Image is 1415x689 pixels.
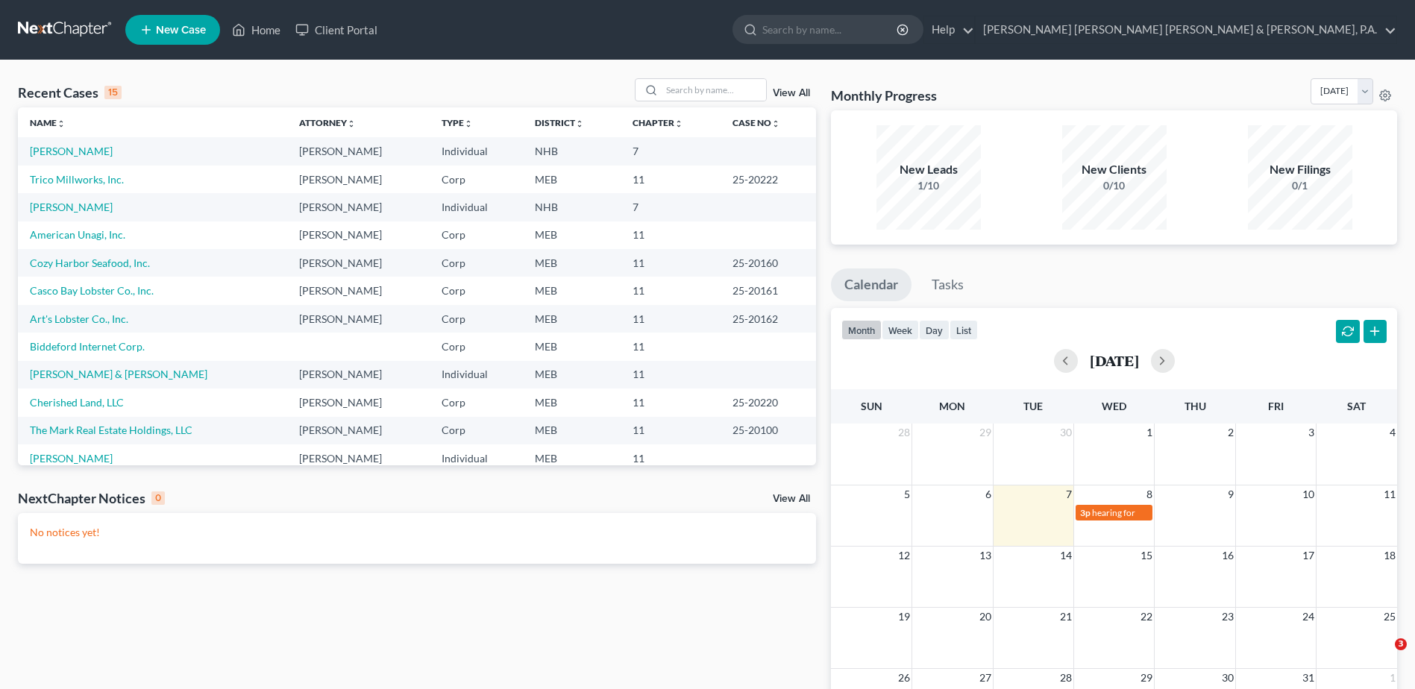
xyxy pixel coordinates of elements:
[1058,424,1073,441] span: 30
[621,417,721,444] td: 11
[430,166,524,193] td: Corp
[1388,424,1397,441] span: 4
[721,305,816,333] td: 25-20162
[771,119,780,128] i: unfold_more
[897,669,912,687] span: 26
[732,117,780,128] a: Case Nounfold_more
[30,452,113,465] a: [PERSON_NAME]
[430,388,524,416] td: Corp
[288,16,385,43] a: Client Portal
[523,166,621,193] td: MEB
[430,305,524,333] td: Corp
[919,320,950,340] button: day
[1388,669,1397,687] span: 1
[523,193,621,221] td: NHB
[1395,638,1407,650] span: 3
[721,277,816,304] td: 25-20161
[621,388,721,416] td: 11
[1382,547,1397,564] span: 18
[156,25,206,36] span: New Case
[1220,547,1235,564] span: 16
[1382,485,1397,503] span: 11
[30,117,66,128] a: Nameunfold_more
[876,178,981,193] div: 1/10
[897,608,912,626] span: 19
[430,277,524,304] td: Corp
[430,417,524,444] td: Corp
[950,320,978,340] button: list
[1382,608,1397,626] span: 25
[30,368,207,380] a: [PERSON_NAME] & [PERSON_NAME]
[978,547,993,564] span: 13
[1023,400,1043,412] span: Tue
[30,396,124,409] a: Cherished Land, LLC
[621,249,721,277] td: 11
[1307,424,1316,441] span: 3
[287,417,430,444] td: [PERSON_NAME]
[430,193,524,221] td: Individual
[897,424,912,441] span: 28
[225,16,288,43] a: Home
[621,333,721,360] td: 11
[1102,400,1126,412] span: Wed
[721,417,816,444] td: 25-20100
[57,119,66,128] i: unfold_more
[287,305,430,333] td: [PERSON_NAME]
[1185,400,1206,412] span: Thu
[1139,547,1154,564] span: 15
[1058,669,1073,687] span: 28
[430,361,524,388] td: Individual
[773,494,810,504] a: View All
[1301,669,1316,687] span: 31
[978,669,993,687] span: 27
[831,268,912,301] a: Calendar
[287,221,430,249] td: [PERSON_NAME]
[1364,638,1400,674] iframe: Intercom live chat
[287,193,430,221] td: [PERSON_NAME]
[523,137,621,165] td: NHB
[523,305,621,333] td: MEB
[1268,400,1284,412] span: Fri
[978,608,993,626] span: 20
[430,137,524,165] td: Individual
[621,137,721,165] td: 7
[721,166,816,193] td: 25-20222
[523,277,621,304] td: MEB
[30,201,113,213] a: [PERSON_NAME]
[662,79,766,101] input: Search by name...
[721,249,816,277] td: 25-20160
[287,277,430,304] td: [PERSON_NAME]
[841,320,882,340] button: month
[1220,608,1235,626] span: 23
[287,388,430,416] td: [PERSON_NAME]
[984,485,993,503] span: 6
[30,525,804,540] p: No notices yet!
[1062,178,1167,193] div: 0/10
[287,137,430,165] td: [PERSON_NAME]
[287,361,430,388] td: [PERSON_NAME]
[30,145,113,157] a: [PERSON_NAME]
[1226,424,1235,441] span: 2
[287,444,430,472] td: [PERSON_NAME]
[621,361,721,388] td: 11
[30,284,154,297] a: Casco Bay Lobster Co., Inc.
[762,16,899,43] input: Search by name...
[674,119,683,128] i: unfold_more
[30,424,192,436] a: The Mark Real Estate Holdings, LLC
[633,117,683,128] a: Chapterunfold_more
[523,333,621,360] td: MEB
[1301,485,1316,503] span: 10
[903,485,912,503] span: 5
[1090,353,1139,368] h2: [DATE]
[523,249,621,277] td: MEB
[30,173,124,186] a: Trico Millworks, Inc.
[30,312,128,325] a: Art's Lobster Co., Inc.
[151,491,165,505] div: 0
[442,117,473,128] a: Typeunfold_more
[1092,507,1135,518] span: hearing for
[18,84,122,101] div: Recent Cases
[430,333,524,360] td: Corp
[939,400,965,412] span: Mon
[1064,485,1073,503] span: 7
[918,268,977,301] a: Tasks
